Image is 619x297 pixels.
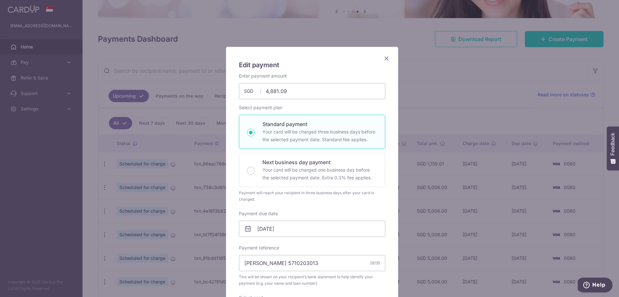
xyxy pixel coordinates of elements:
span: SGD [244,88,261,94]
label: Payment due date [239,210,278,217]
input: DD / MM / YYYY [239,221,385,237]
div: 28/35 [370,260,380,266]
p: Your card will be charged one business day before the selected payment date. Extra 0.3% fee applies. [262,166,377,182]
label: Select payment plan [239,104,282,111]
div: Payment will reach your recipient in three business days after your card is charged. [239,190,385,203]
span: This will be shown on your recipient’s bank statement to help identify your payment (e.g. your na... [239,274,385,287]
iframe: Opens a widget where you can find more information [578,278,613,294]
p: Standard payment [262,120,377,128]
span: Feedback [610,133,616,155]
p: Next business day payment [262,158,377,166]
label: Enter payment amount [239,73,287,79]
p: Your card will be charged three business days before the selected payment date. Standard fee appl... [262,128,377,143]
input: 0.00 [239,83,385,99]
label: Payment reference [239,245,279,251]
h5: Edit payment [239,60,385,70]
button: Feedback - Show survey [607,126,619,170]
button: Close [383,55,390,62]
